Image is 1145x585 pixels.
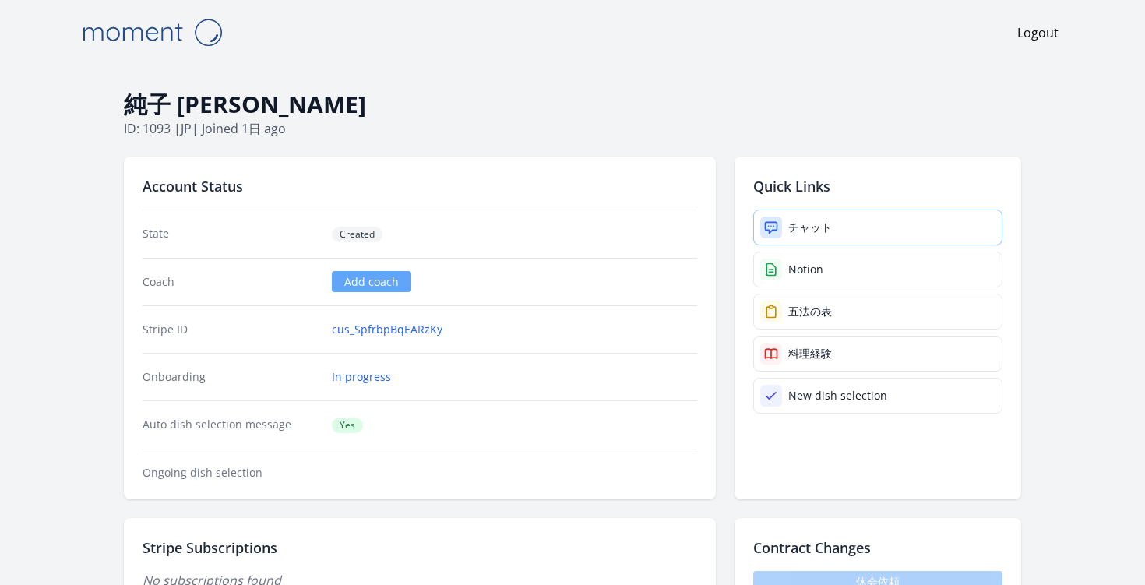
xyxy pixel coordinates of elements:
[753,378,1002,414] a: New dish selection
[181,120,192,137] span: jp
[143,369,319,385] dt: Onboarding
[143,322,319,337] dt: Stripe ID
[332,227,382,242] span: Created
[788,262,823,277] div: Notion
[143,274,319,290] dt: Coach
[753,210,1002,245] a: チャット
[143,465,319,481] dt: Ongoing dish selection
[788,346,832,361] div: 料理経験
[753,336,1002,372] a: 料理経験
[143,175,697,197] h2: Account Status
[143,537,697,559] h2: Stripe Subscriptions
[332,322,442,337] a: cus_SpfrbpBqEARzKy
[143,417,319,433] dt: Auto dish selection message
[753,252,1002,287] a: Notion
[788,304,832,319] div: 五法の表
[74,12,230,52] img: Moment
[124,119,1021,138] p: ID: 1093 | | Joined 1日 ago
[124,90,1021,119] h1: 純子 [PERSON_NAME]
[332,418,363,433] span: Yes
[332,271,411,292] a: Add coach
[753,294,1002,330] a: 五法の表
[788,220,832,235] div: チャット
[332,369,391,385] a: In progress
[1017,23,1059,42] a: Logout
[753,175,1002,197] h2: Quick Links
[143,226,319,242] dt: State
[753,537,1002,559] h2: Contract Changes
[788,388,887,404] div: New dish selection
